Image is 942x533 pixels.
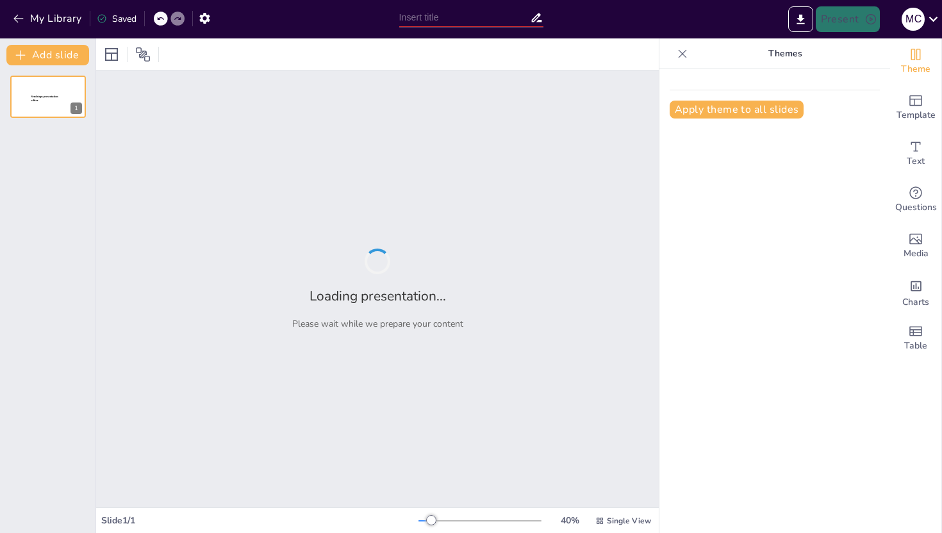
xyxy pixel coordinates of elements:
h2: Loading presentation... [310,287,446,305]
span: Text [907,154,925,168]
span: Position [135,47,151,62]
div: 40 % [554,514,585,527]
span: Table [904,339,927,353]
span: Questions [895,201,937,215]
button: Apply theme to all slides [670,101,804,119]
div: 1 [70,102,82,114]
div: Add ready made slides [890,85,941,131]
div: Add images, graphics, shapes or video [890,223,941,269]
div: M C [902,8,925,31]
div: Add charts and graphs [890,269,941,315]
div: Get real-time input from your audience [890,177,941,223]
div: Add a table [890,315,941,361]
div: Layout [101,44,122,65]
span: Theme [901,62,930,76]
button: My Library [10,8,87,29]
button: Export to PowerPoint [788,6,813,32]
span: Single View [607,516,651,526]
div: Add text boxes [890,131,941,177]
div: Slide 1 / 1 [101,514,418,527]
span: Media [904,247,929,261]
button: Add slide [6,45,89,65]
span: Template [897,108,936,122]
span: Sendsteps presentation editor [31,95,58,102]
div: Change the overall theme [890,38,941,85]
input: Insert title [399,8,530,27]
button: Present [816,6,880,32]
button: M C [902,6,925,32]
p: Please wait while we prepare your content [292,318,463,330]
div: Saved [97,13,136,25]
p: Themes [693,38,877,69]
span: Charts [902,295,929,309]
div: 1 [10,76,86,118]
